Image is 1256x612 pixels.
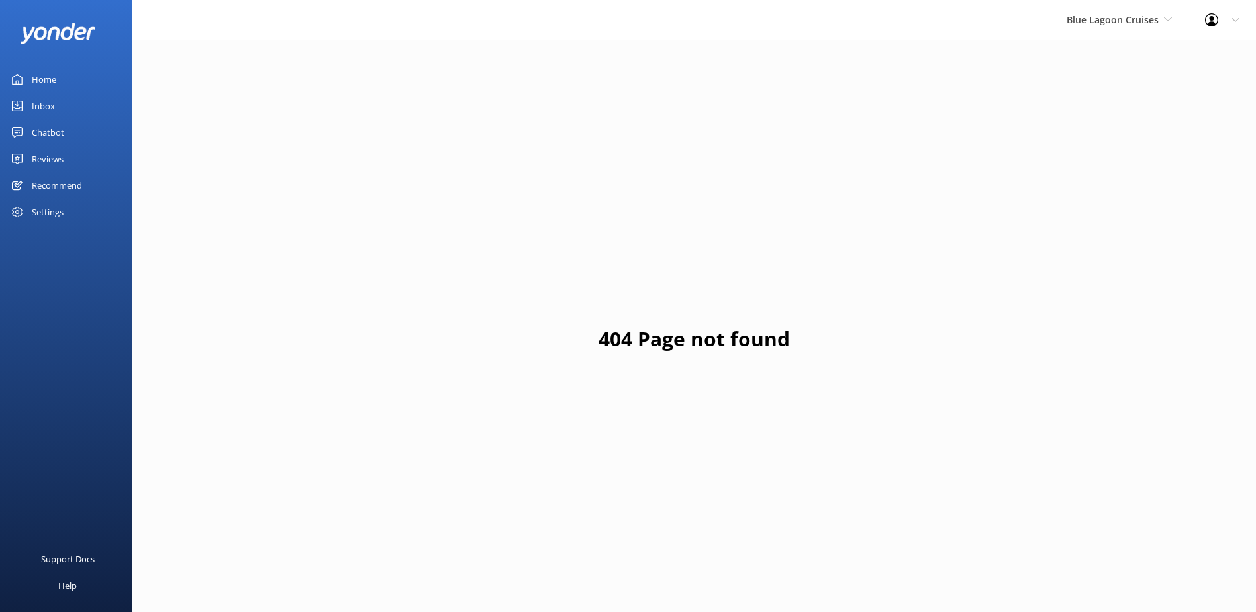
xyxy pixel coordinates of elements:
[1067,13,1159,26] span: Blue Lagoon Cruises
[41,546,95,572] div: Support Docs
[32,93,55,119] div: Inbox
[32,66,56,93] div: Home
[32,146,64,172] div: Reviews
[32,199,64,225] div: Settings
[32,119,64,146] div: Chatbot
[20,23,96,44] img: yonder-white-logo.png
[32,172,82,199] div: Recommend
[58,572,77,599] div: Help
[599,323,790,355] h1: 404 Page not found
